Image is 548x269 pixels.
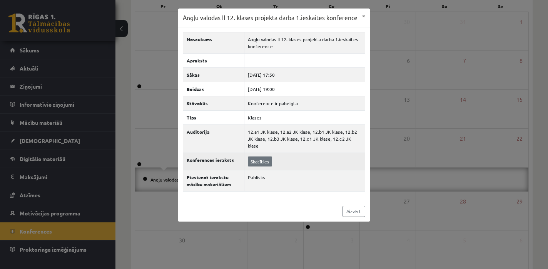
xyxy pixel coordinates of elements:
[183,124,244,153] th: Auditorija
[183,153,244,170] th: Konferences ieraksts
[358,8,370,23] button: ×
[342,206,365,217] a: Aizvērt
[183,170,244,191] th: Pievienot ierakstu mācību materiāliem
[244,32,365,53] td: Angļu valodas II 12. klases projekta darba 1.ieskaites konference
[244,67,365,82] td: [DATE] 17:50
[244,110,365,124] td: Klases
[244,82,365,96] td: [DATE] 19:00
[183,13,358,22] h3: Angļu valodas II 12. klases projekta darba 1.ieskaites konference
[183,67,244,82] th: Sākas
[183,32,244,53] th: Nosaukums
[244,124,365,153] td: 12.a1 JK klase, 12.a2 JK klase, 12.b1 JK klase, 12.b2 JK klase, 12.b3 JK klase, 12.c1 JK klase, 1...
[248,156,272,166] a: Skatīties
[244,96,365,110] td: Konference ir pabeigta
[183,82,244,96] th: Beidzas
[183,110,244,124] th: Tips
[183,53,244,67] th: Apraksts
[244,170,365,191] td: Publisks
[183,96,244,110] th: Stāvoklis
